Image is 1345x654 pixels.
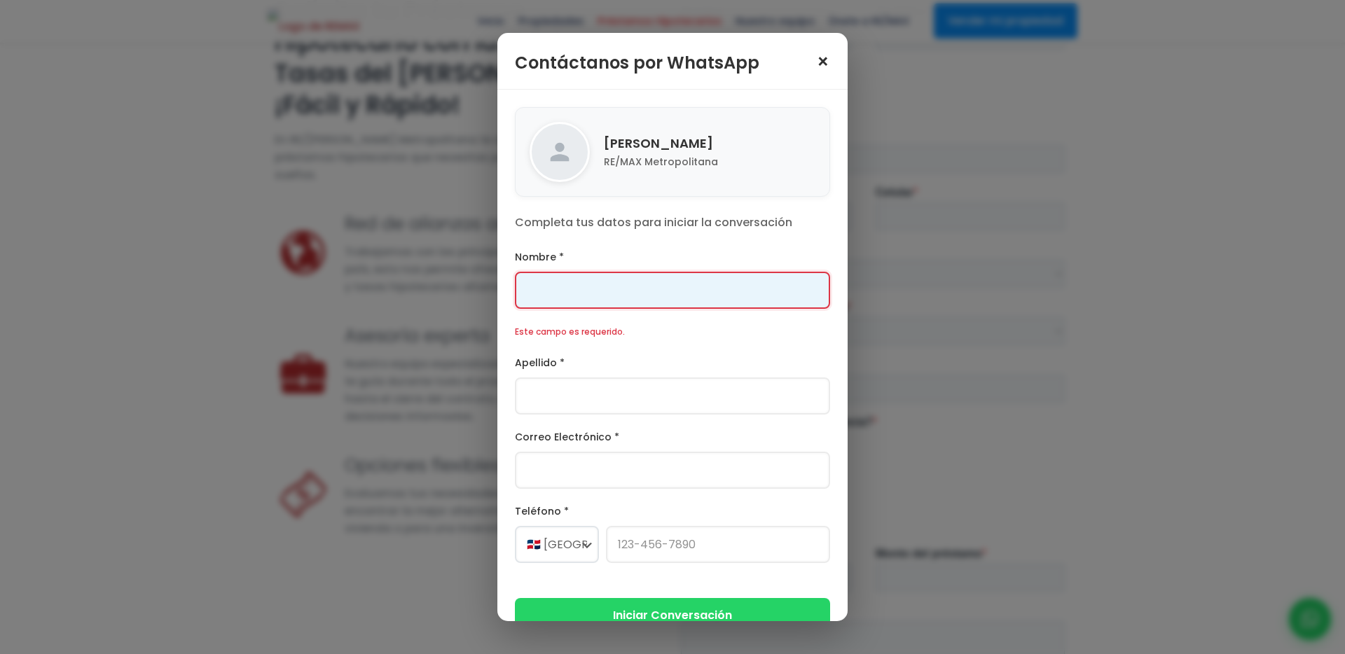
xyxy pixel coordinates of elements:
[4,433,13,443] input: Si
[4,517,13,527] input: Dólar Estadounidense
[16,80,52,92] span: Cédula
[604,155,815,169] p: RE/MAX Metropolitana
[195,181,233,193] strong: Celular
[4,499,13,508] input: Peso Dominicano
[604,134,815,152] h4: [PERSON_NAME]
[515,214,830,231] p: Completa tus datos para iniciar la conversación
[816,53,830,72] span: ×
[515,323,830,340] div: Este campo es requerido.
[606,526,830,563] input: 123-456-7890
[16,433,26,445] span: Si
[16,499,104,510] span: Peso Dominicano
[515,50,759,75] h3: Contáctanos por WhatsApp
[16,98,67,110] span: Pasaporte
[4,99,13,108] input: Pasaporte
[4,452,13,461] input: No
[195,1,245,13] strong: Apellidos
[515,354,830,372] label: Apellido *
[16,451,30,463] span: No
[195,543,301,555] strong: Monto del préstamo
[4,81,13,90] input: Cédula
[515,249,830,266] label: Nombre *
[515,503,830,520] label: Teléfono *
[16,517,126,529] span: Dólar Estadounidense
[515,598,830,632] button: Iniciar Conversación
[515,429,830,446] label: Correo Electrónico *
